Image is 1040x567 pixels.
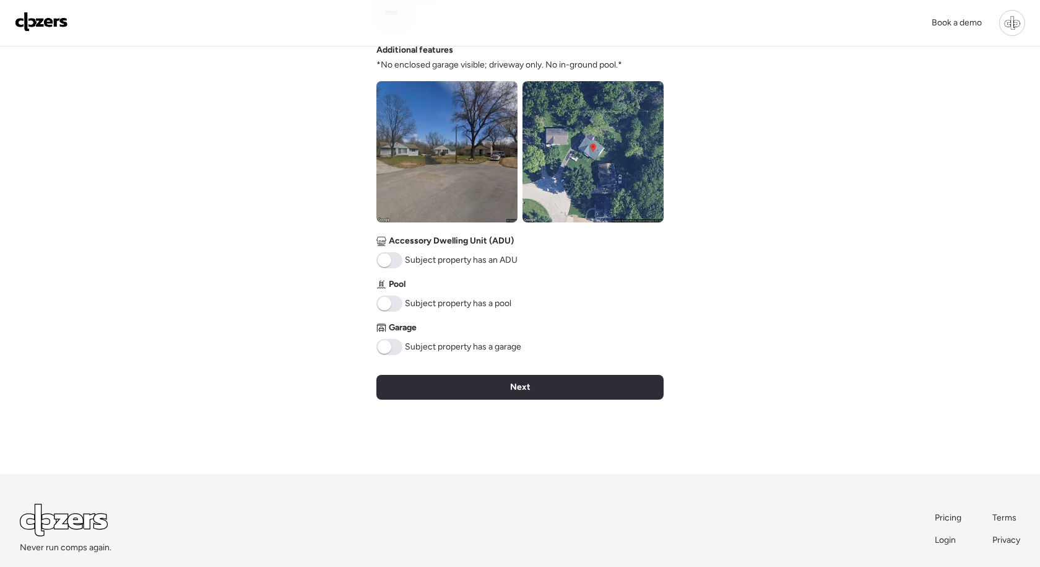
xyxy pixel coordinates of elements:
span: Accessory Dwelling Unit (ADU) [389,235,514,247]
span: Pricing [935,512,961,523]
img: Logo Light [20,504,108,537]
span: Subject property has a garage [405,341,521,353]
img: Logo [15,12,68,32]
a: Privacy [992,534,1020,547]
span: Subject property has an ADU [405,254,518,266]
span: Book a demo [932,17,982,28]
span: Terms [992,512,1016,523]
span: Subject property has a pool [405,297,511,310]
span: Next [510,381,531,393]
span: *No enclosed garage visible; driveway only. No in-ground pool.* [376,59,622,71]
a: Pricing [935,512,963,524]
span: Login [935,535,956,545]
span: Privacy [992,535,1020,545]
a: Terms [992,512,1020,524]
span: Never run comps again. [20,542,111,554]
a: Login [935,534,963,547]
span: Garage [389,322,417,334]
span: Additional features [376,44,453,56]
span: Pool [389,278,405,291]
